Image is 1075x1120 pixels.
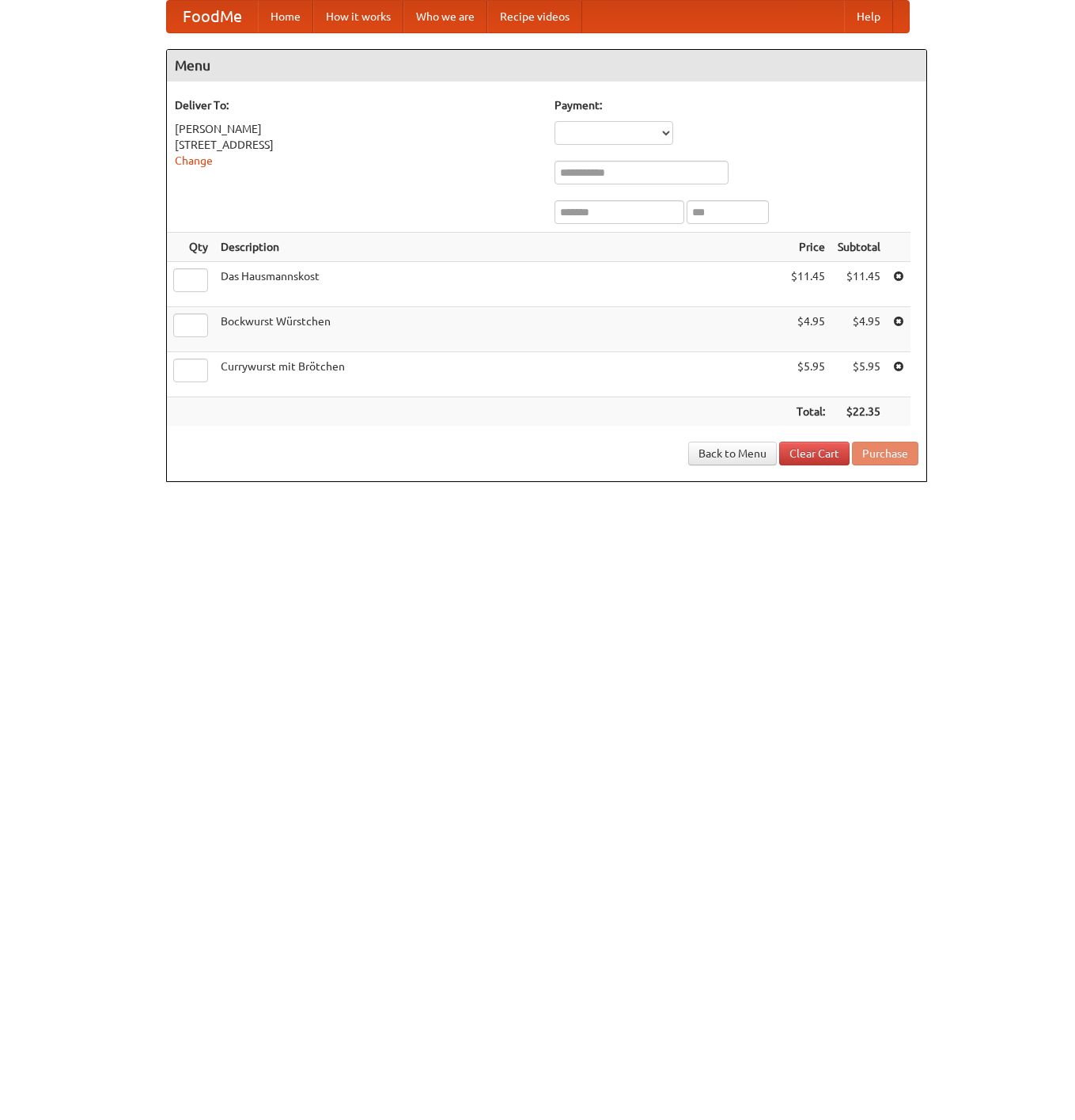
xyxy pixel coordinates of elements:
[555,97,918,113] h5: Payment:
[785,352,831,397] td: $5.95
[214,307,785,352] td: Bockwurst Würstchen
[214,262,785,307] td: Das Hausmannskost
[785,233,831,262] th: Price
[258,1,313,32] a: Home
[167,1,258,32] a: FoodMe
[785,397,831,427] th: Total:
[831,397,887,427] th: $22.35
[175,154,213,167] a: Change
[175,137,539,153] div: [STREET_ADDRESS]
[167,50,926,82] h4: Menu
[831,262,887,307] td: $11.45
[688,442,777,465] a: Back to Menu
[831,352,887,397] td: $5.95
[175,121,539,137] div: [PERSON_NAME]
[214,233,785,262] th: Description
[403,1,487,32] a: Who we are
[785,307,831,352] td: $4.95
[487,1,582,32] a: Recipe videos
[167,233,214,262] th: Qty
[214,352,785,397] td: Currywurst mit Brötchen
[779,442,850,465] a: Clear Cart
[313,1,403,32] a: How it works
[831,233,887,262] th: Subtotal
[844,1,893,32] a: Help
[785,262,831,307] td: $11.45
[852,442,918,465] button: Purchase
[175,97,539,113] h5: Deliver To:
[831,307,887,352] td: $4.95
